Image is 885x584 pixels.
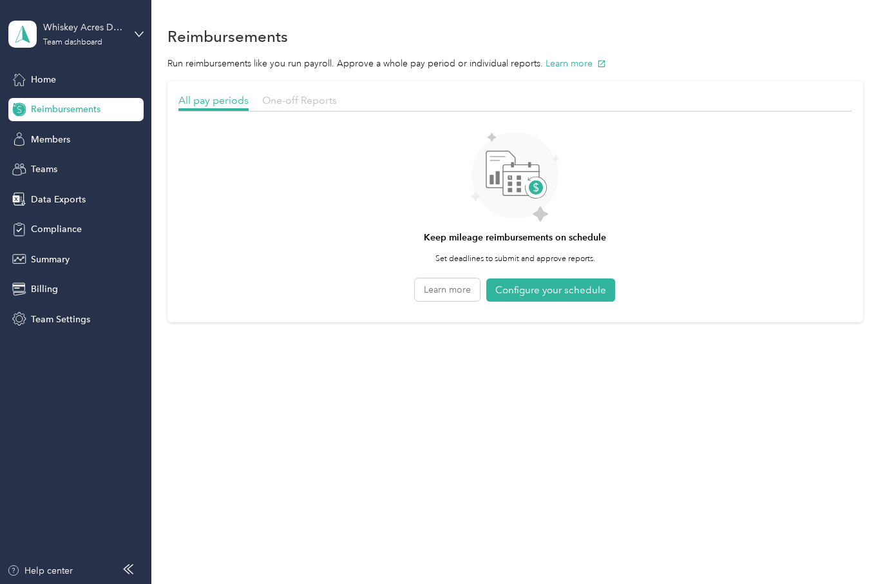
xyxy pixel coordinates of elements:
span: Teams [31,162,57,176]
iframe: Everlance-gr Chat Button Frame [813,512,885,584]
p: Run reimbursements like you run payroll. Approve a whole pay period or individual reports. [167,57,863,70]
span: Team Settings [31,313,90,326]
span: Data Exports [31,193,86,206]
span: Reimbursements [31,102,100,116]
span: All pay periods [178,94,249,106]
div: Whiskey Acres Distilling Co. [43,21,124,34]
button: Help center [7,564,73,578]
button: Learn more [415,278,480,301]
span: Members [31,133,70,146]
span: Summary [31,253,70,266]
p: Set deadlines to submit and approve reports. [435,253,595,265]
button: Configure your schedule [486,278,615,302]
h4: Keep mileage reimbursements on schedule [424,231,606,244]
h1: Reimbursements [167,30,288,43]
button: Learn more [546,57,606,70]
span: Compliance [31,222,82,236]
span: One-off Reports [262,94,337,106]
span: Home [31,73,56,86]
div: Team dashboard [43,39,102,46]
span: Billing [31,282,58,296]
